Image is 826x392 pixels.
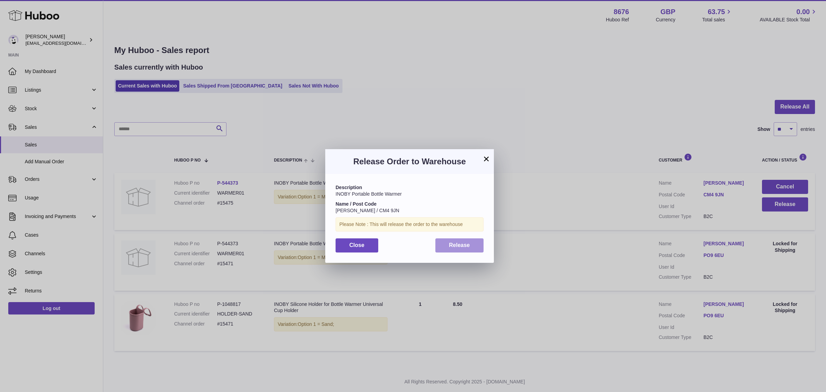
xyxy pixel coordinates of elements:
[349,242,364,248] span: Close
[336,156,484,167] h3: Release Order to Warehouse
[336,201,377,207] strong: Name / Post Code
[449,242,470,248] span: Release
[336,185,362,190] strong: Description
[336,238,378,252] button: Close
[435,238,484,252] button: Release
[336,208,399,213] span: [PERSON_NAME] / CM4 9JN
[482,155,490,163] button: ×
[336,191,402,197] span: INOBY Portable Bottle Warmer
[336,217,484,231] div: Please Note : This will release the order to the warehouse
